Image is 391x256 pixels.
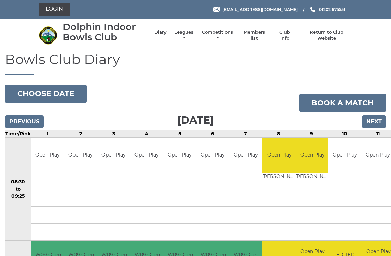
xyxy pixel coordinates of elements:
input: Next [362,115,386,128]
td: 5 [163,130,196,137]
td: 2 [64,130,97,137]
a: Competitions [201,29,234,41]
td: Open Play [196,138,229,173]
a: Leagues [173,29,194,41]
td: Open Play [262,138,296,173]
td: 10 [328,130,361,137]
input: Previous [5,115,44,128]
td: 9 [295,130,328,137]
td: 08:30 to 09:25 [5,137,31,241]
img: Dolphin Indoor Bowls Club [39,26,57,45]
td: Open Play [229,138,262,173]
td: Open Play [163,138,196,173]
a: Club Info [275,29,295,41]
td: Open Play [328,138,361,173]
button: Choose date [5,85,87,103]
td: Open Play [31,138,64,173]
div: Dolphin Indoor Bowls Club [63,22,148,42]
td: 6 [196,130,229,137]
td: [PERSON_NAME] [295,173,329,181]
a: Login [39,3,70,16]
h1: Bowls Club Diary [5,52,386,75]
a: Email [EMAIL_ADDRESS][DOMAIN_NAME] [213,6,298,13]
img: Email [213,7,220,12]
a: Book a match [299,94,386,112]
span: [EMAIL_ADDRESS][DOMAIN_NAME] [222,7,298,12]
a: Return to Club Website [301,29,352,41]
img: Phone us [310,7,315,12]
td: 4 [130,130,163,137]
td: 3 [97,130,130,137]
td: Open Play [295,138,329,173]
span: 01202 675551 [319,7,345,12]
a: Diary [154,29,167,35]
td: 7 [229,130,262,137]
td: 8 [262,130,295,137]
td: Open Play [130,138,163,173]
td: Open Play [97,138,130,173]
td: [PERSON_NAME] [262,173,296,181]
td: Time/Rink [5,130,31,137]
td: Open Play [64,138,97,173]
a: Phone us 01202 675551 [309,6,345,13]
td: 1 [31,130,64,137]
a: Members list [240,29,268,41]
